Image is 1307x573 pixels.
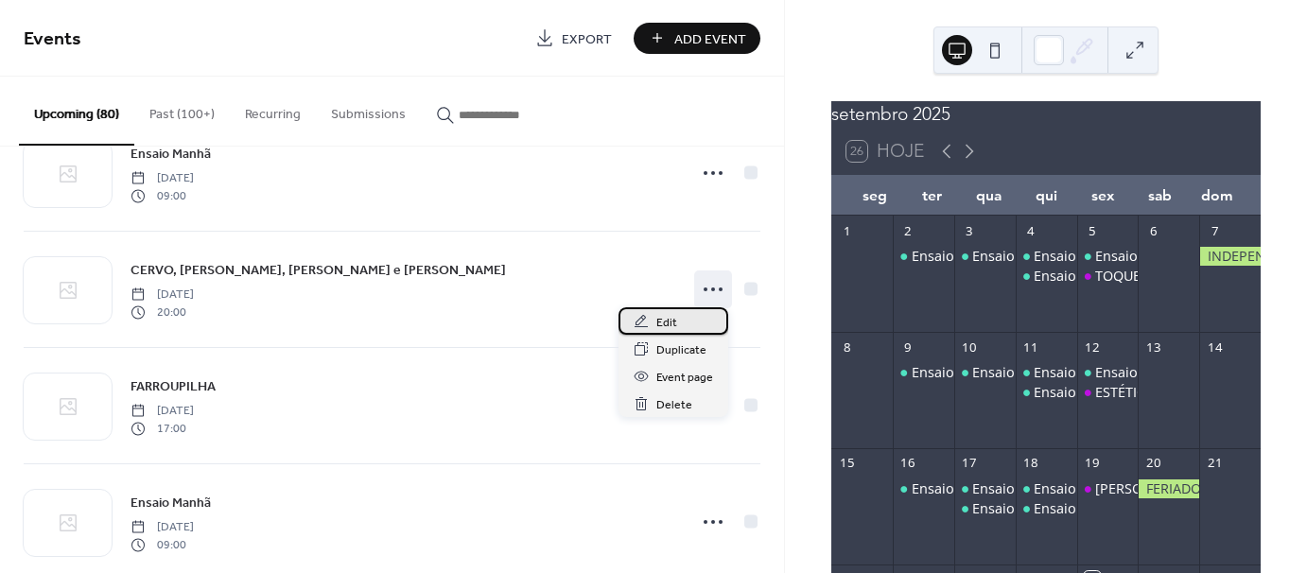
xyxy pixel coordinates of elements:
span: Ensaio Manhã [131,145,211,165]
div: qui [1018,175,1074,216]
div: qua [961,175,1018,216]
button: Past (100+) [134,77,230,144]
div: INDEPENDÊNCIA [1199,247,1261,266]
div: 20 [1145,455,1162,472]
span: 20:00 [131,304,194,321]
a: CERVO, [PERSON_NAME], [PERSON_NAME] e [PERSON_NAME] [131,259,506,281]
div: 3 [961,222,978,239]
span: [DATE] [131,403,194,420]
span: 09:00 [131,536,194,553]
div: Ensaio Manhã [1016,363,1077,382]
div: VIVALDI, BACH E FAURÉ [1077,479,1139,498]
div: Ensaio Manhã [1095,247,1186,266]
div: 19 [1084,455,1101,472]
div: 16 [899,455,916,472]
a: Ensaio Manhã [131,143,211,165]
span: CERVO, [PERSON_NAME], [PERSON_NAME] e [PERSON_NAME] [131,261,506,281]
div: Ensaio Tarde [1016,267,1077,286]
div: 6 [1145,222,1162,239]
div: Ensaio Noite [972,499,1054,518]
div: 14 [1206,339,1223,356]
div: 15 [838,455,855,472]
div: seg [846,175,903,216]
span: Events [24,21,81,58]
span: Delete [656,395,692,415]
span: [DATE] [131,286,194,304]
button: Add Event [634,23,760,54]
div: TOQUE OPERÍSTICO [1095,267,1221,286]
div: 17 [961,455,978,472]
div: 4 [1022,222,1039,239]
div: 21 [1206,455,1223,472]
div: ESTÉTICA DO FRIO [1095,383,1211,402]
div: Ensaio Manhã [912,247,1002,266]
div: Ensaio Manhã [1077,363,1139,382]
span: Event page [656,368,713,388]
div: 7 [1206,222,1223,239]
div: Ensaio Manhã [972,479,1063,498]
div: Ensaio Manhã [1034,247,1124,266]
div: Ensaio Manhã [912,479,1002,498]
div: FERIADO FARROUPILHA [1138,479,1199,498]
div: Ensaio Tarde [1034,383,1117,402]
span: [DATE] [131,519,194,536]
div: Ensaio Manhã [1016,479,1077,498]
a: Ensaio Manhã [131,492,211,513]
div: sab [1131,175,1188,216]
div: sex [1074,175,1131,216]
div: Ensaio Manhã [954,247,1016,266]
div: 10 [961,339,978,356]
div: Ensaio Manhã [1034,363,1124,382]
div: Ensaio Manhã [954,363,1016,382]
div: Ensaio Manhã [972,247,1063,266]
div: Ensaio Noite [954,499,1016,518]
span: [DATE] [131,170,194,187]
div: Ensaio Manhã [1095,363,1186,382]
div: 18 [1022,455,1039,472]
div: ter [903,175,960,216]
div: 2 [899,222,916,239]
span: Ensaio Manhã [131,494,211,513]
div: ESTÉTICA DO FRIO [1077,383,1139,402]
div: 12 [1084,339,1101,356]
div: Ensaio Noite [1034,499,1115,518]
div: TOQUE OPERÍSTICO [1077,267,1139,286]
div: 8 [838,339,855,356]
button: Recurring [230,77,316,144]
div: setembro 2025 [831,101,1261,129]
div: 1 [838,222,855,239]
a: FARROUPILHA [131,375,216,397]
div: Ensaio Manhã [893,479,954,498]
div: Ensaio Tarde [1016,383,1077,402]
div: Ensaio Manhã [893,363,954,382]
a: Export [521,23,626,54]
span: 17:00 [131,420,194,437]
div: 9 [899,339,916,356]
div: 5 [1084,222,1101,239]
div: Ensaio Manhã [1016,247,1077,266]
span: Export [562,29,612,49]
div: Ensaio Manhã [954,479,1016,498]
button: Upcoming (80) [19,77,134,146]
div: dom [1189,175,1246,216]
span: 09:00 [131,187,194,204]
div: Ensaio Noite [1016,499,1077,518]
span: Edit [656,313,677,333]
span: FARROUPILHA [131,377,216,397]
span: Duplicate [656,340,706,360]
div: Ensaio Manhã [912,363,1002,382]
div: 11 [1022,339,1039,356]
div: Ensaio Manhã [893,247,954,266]
div: Ensaio Manhã [1034,479,1124,498]
div: Ensaio Tarde [1034,267,1117,286]
div: 13 [1145,339,1162,356]
button: Submissions [316,77,421,144]
div: Ensaio Manhã [1077,247,1139,266]
div: Ensaio Manhã [972,363,1063,382]
span: Add Event [674,29,746,49]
